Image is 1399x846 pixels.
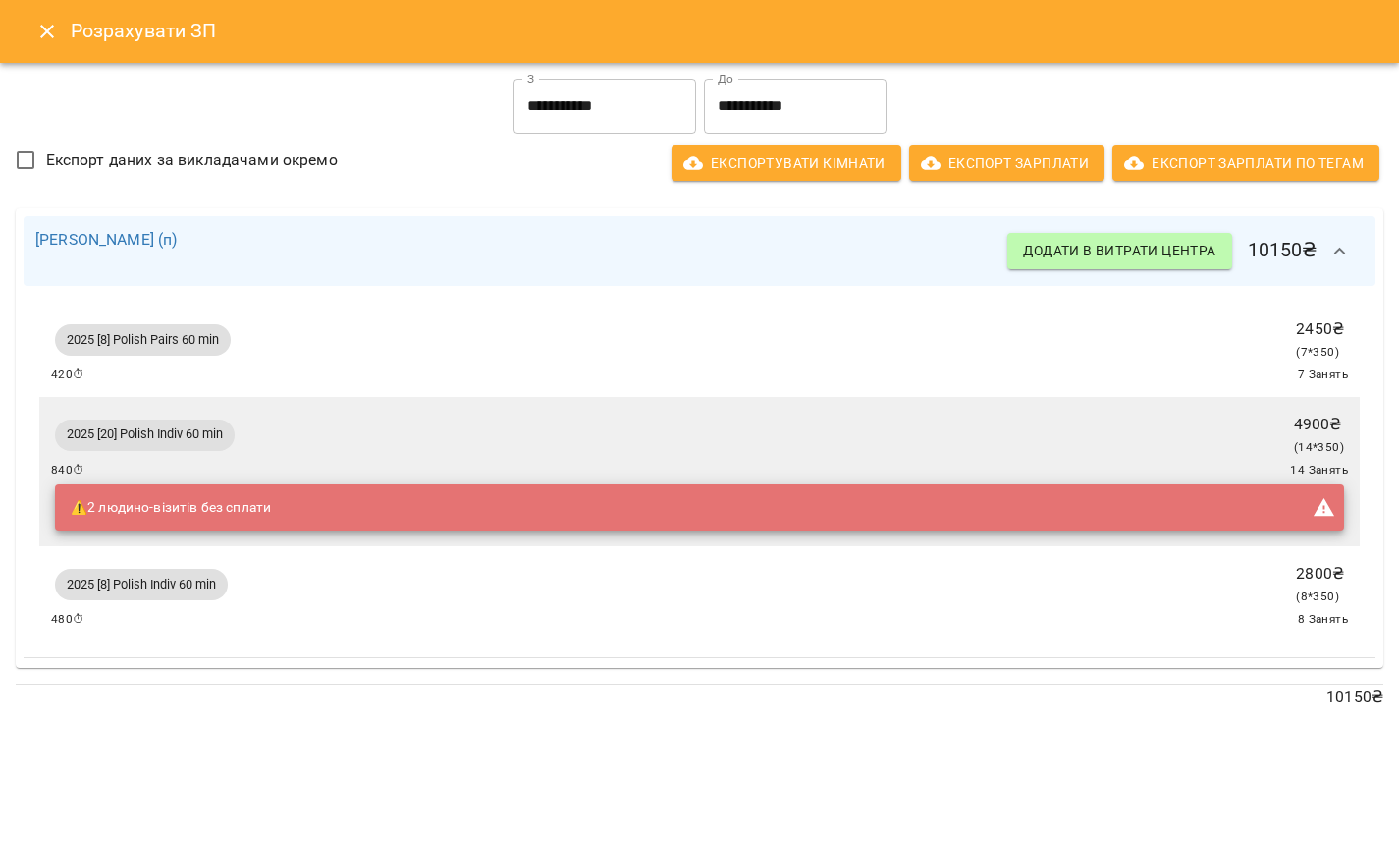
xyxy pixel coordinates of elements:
span: 14 Занять [1290,461,1348,480]
span: Експорт Зарплати по тегам [1128,151,1364,175]
button: Додати в витрати центра [1007,233,1231,268]
span: Експорт даних за викладачами окремо [46,148,338,172]
span: Експорт Зарплати [925,151,1089,175]
span: ( 8 * 350 ) [1296,590,1339,603]
h6: 10150 ₴ [1007,228,1364,275]
span: 8 Занять [1298,610,1348,630]
p: 2450 ₴ [1296,317,1344,341]
span: 2025 [20] Polish Indiv 60 min [55,425,235,443]
span: 420 ⏱ [51,366,85,385]
p: 2800 ₴ [1296,562,1344,586]
div: ⚠️ 2 людино-візитів без сплати [71,490,271,526]
button: Експорт Зарплати по тегам [1112,145,1379,181]
span: 2025 [8] Polish Indiv 60 min [55,576,228,593]
span: 840 ⏱ [51,461,85,480]
span: 7 Занять [1298,366,1348,385]
button: Експортувати кімнати [672,145,901,181]
a: [PERSON_NAME] (п) [35,230,178,249]
span: Додати в витрати центра [1023,239,1215,262]
button: Експорт Зарплати [909,145,1104,181]
span: ( 7 * 350 ) [1296,345,1339,359]
p: 4900 ₴ [1294,413,1344,436]
button: Close [24,8,71,55]
span: ( 14 * 350 ) [1294,440,1344,454]
span: 480 ⏱ [51,610,85,630]
span: Експортувати кімнати [687,151,886,175]
p: 10150 ₴ [16,685,1383,708]
h6: Розрахувати ЗП [71,16,1375,46]
span: 2025 [8] Polish Pairs 60 min [55,331,231,349]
